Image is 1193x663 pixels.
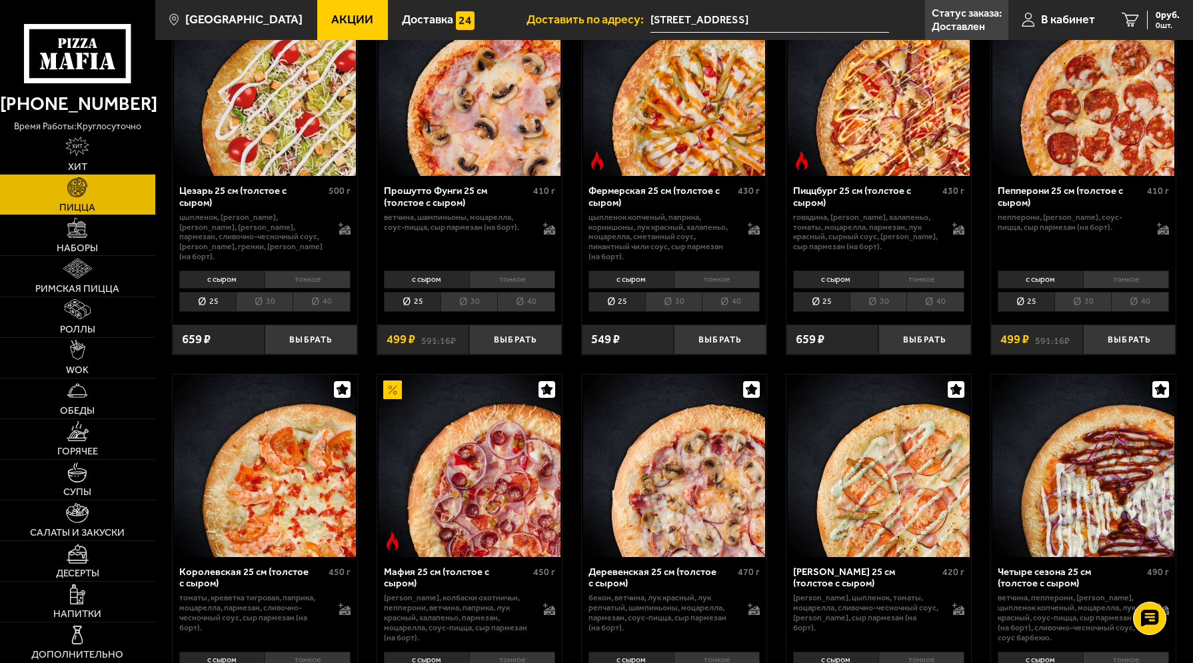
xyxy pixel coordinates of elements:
p: ветчина, шампиньоны, моцарелла, соус-пицца, сыр пармезан (на борт). [384,213,531,233]
li: 40 [702,292,759,312]
img: Акционный [383,380,402,399]
div: Прошутто Фунги 25 см (толстое с сыром) [384,185,530,209]
div: Королевская 25 см (толстое с сыром) [179,566,325,590]
li: тонкое [469,271,555,289]
span: 0 шт. [1156,21,1180,29]
img: Чикен Ранч 25 см (толстое с сыром) [788,374,970,556]
p: ветчина, пепперони, [PERSON_NAME], цыпленок копченый, моцарелла, лук красный, соус-пицца, сыр пар... [998,593,1144,643]
li: с сыром [998,271,1083,289]
div: Фермерская 25 см (толстое с сыром) [589,185,734,209]
li: 40 [1111,292,1168,312]
p: цыпленок, [PERSON_NAME], [PERSON_NAME], [PERSON_NAME], пармезан, сливочно-чесночный соус, [PERSON... [179,213,326,263]
li: 25 [793,292,850,312]
input: Ваш адрес доставки [650,8,889,33]
li: 30 [850,292,906,312]
span: Доставка [402,14,453,26]
li: 25 [589,292,645,312]
li: тонкое [674,271,760,289]
p: [PERSON_NAME], цыпленок, томаты, моцарелла, сливочно-чесночный соус, [PERSON_NAME], сыр пармезан ... [793,593,940,633]
div: Мафия 25 см (толстое с сыром) [384,566,530,590]
span: Роллы [60,325,95,334]
span: 470 г [738,566,760,578]
span: Дополнительно [31,650,123,660]
button: Выбрать [878,325,971,355]
li: 40 [906,292,964,312]
button: Выбрать [674,325,766,355]
img: Мафия 25 см (толстое с сыром) [379,374,561,556]
span: 410 г [533,185,555,197]
span: Римская пицца [35,284,119,294]
s: 591.16 ₽ [1035,333,1070,346]
img: Четыре сезона 25 см (толстое с сыром) [992,374,1174,556]
p: говядина, [PERSON_NAME], халапеньо, томаты, моцарелла, пармезан, лук красный, сырный соус, [PERSO... [793,213,940,253]
s: 591.16 ₽ [421,333,456,346]
img: 15daf4d41897b9f0e9f617042186c801.svg [456,11,475,30]
span: В кабинет [1041,14,1095,26]
p: Доставлен [932,21,985,32]
img: Деревенская 25 см (толстое с сыром) [583,374,765,556]
span: 659 ₽ [182,333,211,346]
li: с сыром [384,271,469,289]
span: 659 ₽ [796,333,824,346]
span: 0 руб. [1156,11,1180,20]
li: 25 [998,292,1054,312]
li: 30 [441,292,497,312]
button: Выбрать [1083,325,1176,355]
span: 420 г [942,566,964,578]
span: [GEOGRAPHIC_DATA] [185,14,303,26]
a: Королевская 25 см (толстое с сыром) [173,374,357,556]
li: тонкое [878,271,964,289]
span: Акции [331,14,373,26]
span: Хит [68,162,87,172]
li: тонкое [265,271,351,289]
img: Острое блюдо [792,151,811,170]
li: с сыром [179,271,265,289]
p: цыпленок копченый, паприка, корнишоны, лук красный, халапеньо, моцарелла, сметанный соус, пикантн... [589,213,735,263]
li: 30 [236,292,293,312]
button: Выбрать [265,325,357,355]
span: Супы [63,487,91,497]
span: WOK [66,365,89,375]
span: проспект Крузенштерна, 4 [650,8,889,33]
a: Деревенская 25 см (толстое с сыром) [582,374,766,556]
div: Четыре сезона 25 см (толстое с сыром) [998,566,1144,590]
span: 499 ₽ [387,333,415,346]
span: 410 г [1147,185,1169,197]
p: пепперони, [PERSON_NAME], соус-пицца, сыр пармезан (на борт). [998,213,1144,233]
p: Статус заказа: [932,8,1002,19]
span: 499 ₽ [1000,333,1029,346]
span: 430 г [738,185,760,197]
li: с сыром [793,271,878,289]
li: 25 [384,292,441,312]
a: Чикен Ранч 25 см (толстое с сыром) [786,374,971,556]
div: Цезарь 25 см (толстое с сыром) [179,185,325,209]
li: 30 [645,292,702,312]
span: Пицца [59,203,95,213]
p: бекон, ветчина, лук красный, лук репчатый, шампиньоны, моцарелла, пармезан, соус-пицца, сыр парме... [589,593,735,633]
img: Острое блюдо [588,151,606,170]
span: 500 г [329,185,351,197]
span: Наборы [57,243,98,253]
div: Пиццбург 25 см (толстое с сыром) [793,185,939,209]
span: Горячее [57,446,98,456]
p: томаты, креветка тигровая, паприка, моцарелла, пармезан, сливочно-чесночный соус, сыр пармезан (н... [179,593,326,633]
span: Салаты и закуски [30,528,125,538]
p: [PERSON_NAME], колбаски охотничьи, пепперони, ветчина, паприка, лук красный, халапеньо, пармезан,... [384,593,531,643]
li: 30 [1054,292,1111,312]
div: Деревенская 25 см (толстое с сыром) [589,566,734,590]
li: с сыром [589,271,674,289]
span: 490 г [1147,566,1169,578]
span: 450 г [533,566,555,578]
span: 450 г [329,566,351,578]
li: 40 [293,292,350,312]
a: Четыре сезона 25 см (толстое с сыром) [991,374,1176,556]
div: [PERSON_NAME] 25 см (толстое с сыром) [793,566,939,590]
div: Пепперони 25 см (толстое с сыром) [998,185,1144,209]
button: Выбрать [469,325,562,355]
span: Десерты [56,568,99,578]
span: 430 г [942,185,964,197]
li: 25 [179,292,236,312]
img: Королевская 25 см (толстое с сыром) [174,374,356,556]
span: Обеды [60,406,95,416]
img: Острое блюдо [383,532,402,550]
